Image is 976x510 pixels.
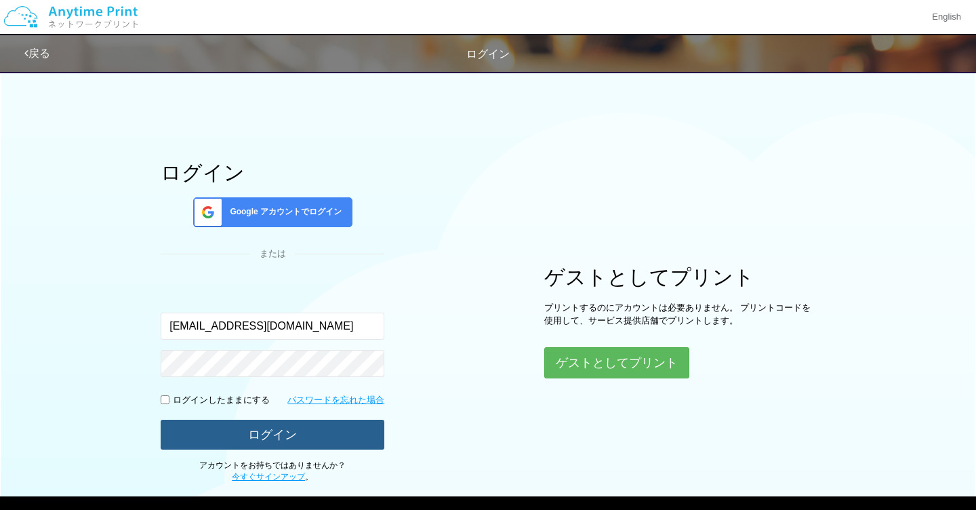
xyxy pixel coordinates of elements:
button: ゲストとしてプリント [544,347,689,378]
input: メールアドレス [161,313,384,340]
a: 今すぐサインアップ [232,472,305,482]
p: プリントするのにアカウントは必要ありません。 プリントコードを使用して、サービス提供店舗でプリントします。 [544,302,815,327]
button: ログイン [161,420,384,450]
h1: ゲストとしてプリント [544,266,815,288]
p: ログインしたままにする [173,394,270,407]
p: アカウントをお持ちではありませんか？ [161,460,384,483]
span: Google アカウントでログイン [224,206,342,218]
span: 。 [232,472,313,482]
a: パスワードを忘れた場合 [287,394,384,407]
div: または [161,248,384,260]
span: ログイン [466,48,510,60]
h1: ログイン [161,161,384,184]
a: 戻る [24,47,50,59]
